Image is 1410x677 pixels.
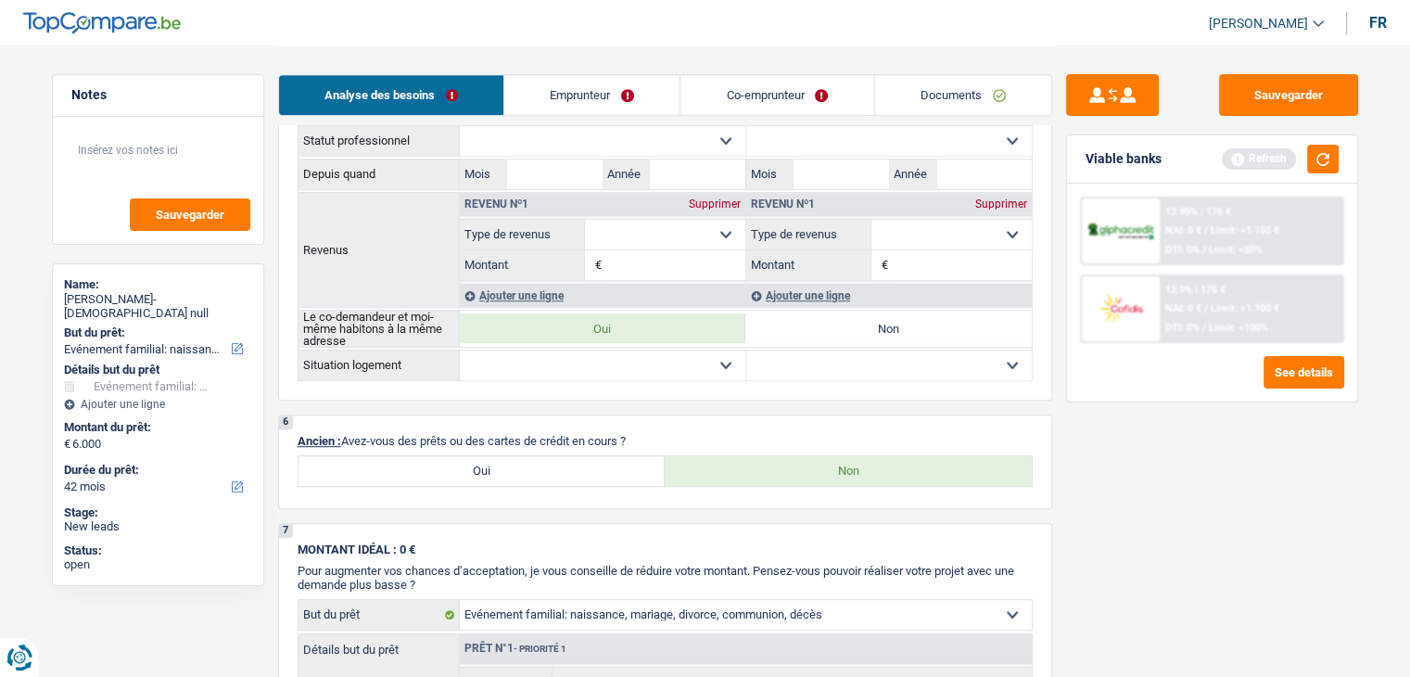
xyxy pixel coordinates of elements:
button: Sauvegarder [1219,74,1358,116]
span: - Priorité 1 [514,644,566,654]
th: Le co-demandeur et moi-même habitons à la même adresse [298,310,459,347]
button: Sauvegarder [130,198,250,231]
div: Supprimer [684,198,745,210]
img: TopCompare Logo [23,12,181,34]
div: Détails but du prêt [64,363,252,377]
label: Mois [746,160,794,189]
a: Emprunteur [504,75,680,115]
label: But du prêt: [64,326,248,340]
div: Prêt n°1 [460,643,571,655]
label: But du prêt [299,600,460,630]
th: Statut professionnel [298,125,459,156]
div: Revenu nº1 [460,198,533,210]
label: Non [665,456,1032,486]
span: Limit: <100% [1209,322,1268,334]
span: Ancien : [298,434,341,448]
div: Viable banks [1086,151,1162,167]
a: Documents [875,75,1051,115]
label: Type de revenus [460,220,585,249]
span: / [1202,244,1206,256]
div: Refresh [1222,148,1296,169]
label: Oui [299,456,666,486]
span: € [64,437,70,452]
label: Durée du prêt: [64,463,248,478]
span: Limit: >1.100 € [1211,302,1279,314]
span: € [871,250,892,280]
span: / [1204,302,1208,314]
button: See details [1264,356,1344,389]
span: / [1202,322,1206,334]
label: Mois [460,160,507,189]
div: Ajouter une ligne [64,398,252,411]
h5: Notes [71,87,245,103]
span: Limit: <50% [1209,244,1263,256]
label: Montant du prêt: [64,420,248,435]
span: DTI: 0% [1165,322,1200,334]
a: Co-emprunteur [680,75,873,115]
img: AlphaCredit [1086,221,1155,242]
div: New leads [64,519,252,534]
label: Année [889,160,936,189]
div: fr [1369,14,1387,32]
div: Revenu nº1 [746,198,819,210]
input: AAAA [936,160,1032,189]
input: MM [507,160,603,189]
div: Name: [64,277,252,292]
a: [PERSON_NAME] [1194,8,1324,39]
div: Supprimer [971,198,1032,210]
label: Année [603,160,650,189]
input: MM [794,160,889,189]
span: € [585,250,605,280]
p: Avez-vous des prêts ou des cartes de crédit en cours ? [298,434,1033,448]
span: MONTANT IDÉAL : 0 € [298,543,415,556]
label: Type de revenus [746,220,871,249]
div: Status: [64,543,252,558]
div: Stage: [64,505,252,520]
a: Analyse des besoins [279,75,503,115]
div: 6 [279,415,293,429]
th: Revenus [298,192,459,307]
label: Montant [460,250,585,280]
th: Situation logement [298,350,459,380]
div: 12.9% | 176 € [1165,284,1226,296]
div: Ajouter une ligne [746,284,1032,307]
th: Depuis quand [298,159,459,189]
span: DTI: 0% [1165,244,1200,256]
label: Montant [746,250,871,280]
img: Cofidis [1086,291,1155,326]
span: NAI: 0 € [1165,302,1201,314]
label: Non [745,313,1031,343]
div: 7 [279,524,293,538]
span: / [1204,224,1208,236]
span: Limit: >1.150 € [1211,224,1279,236]
span: Sauvegarder [156,209,224,221]
span: [PERSON_NAME] [1209,16,1308,32]
div: [PERSON_NAME]-[DEMOGRAPHIC_DATA] null [64,292,252,321]
label: Détails but du prêt [299,634,459,656]
label: Oui [460,313,745,343]
span: NAI: 0 € [1165,224,1201,236]
span: Pour augmenter vos chances d’acceptation, je vous conseille de réduire votre montant. Pensez-vous... [298,564,1014,592]
input: AAAA [650,160,745,189]
div: open [64,557,252,572]
div: 12.99% | 176 € [1165,206,1231,218]
div: Ajouter une ligne [460,284,745,307]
